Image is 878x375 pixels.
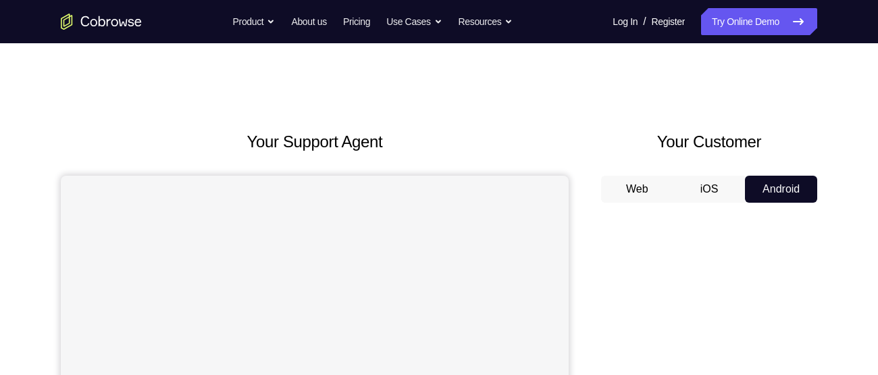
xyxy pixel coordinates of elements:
a: Log In [613,8,638,35]
button: Android [745,176,817,203]
h2: Your Customer [601,130,817,154]
a: Register [652,8,685,35]
button: Use Cases [386,8,442,35]
a: Pricing [343,8,370,35]
button: iOS [673,176,746,203]
button: Resources [459,8,513,35]
a: Go to the home page [61,14,142,30]
button: Web [601,176,673,203]
a: Try Online Demo [701,8,817,35]
a: About us [291,8,326,35]
span: / [643,14,646,30]
button: Product [233,8,276,35]
h2: Your Support Agent [61,130,569,154]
